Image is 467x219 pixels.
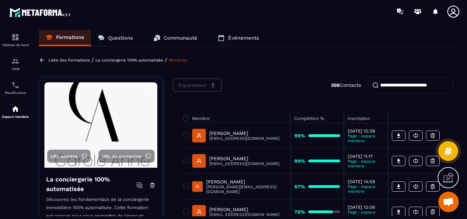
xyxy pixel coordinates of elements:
[165,57,167,63] span: /
[180,110,291,123] th: Membre
[147,30,204,46] a: Communauté
[108,35,133,41] p: Questions
[209,131,280,136] p: [PERSON_NAME]
[164,35,197,41] p: Communauté
[348,128,384,134] p: [DATE] 12:28
[47,150,91,163] button: URL secrète
[51,154,78,159] span: URL secrète
[98,150,155,163] button: URL de connexion
[2,91,29,95] p: Planificateur
[192,129,280,142] a: [PERSON_NAME][EMAIL_ADDRESS][DOMAIN_NAME]
[2,28,29,52] a: formationformationTableau de bord
[291,110,344,123] th: Complétion %
[11,105,19,113] img: automations
[211,30,266,46] a: Événements
[209,207,280,212] p: [PERSON_NAME]
[294,133,305,138] strong: 99%
[2,115,29,119] p: Espace membre
[209,161,280,166] p: [EMAIL_ADDRESS][DOMAIN_NAME]
[344,110,388,123] th: Inscription
[2,76,29,100] a: schedulerschedulerPlanificateur
[209,212,280,217] p: [EMAIL_ADDRESS][DOMAIN_NAME]
[192,179,287,194] a: [PERSON_NAME][PERSON_NAME][EMAIL_ADDRESS][DOMAIN_NAME]
[91,57,94,63] span: /
[331,82,361,88] p: Contacts
[348,154,384,159] p: [DATE] 11:17
[11,57,19,65] img: formation
[95,58,163,63] a: La conciergerie 100% automatisée
[348,134,384,143] p: Page : espace membre
[294,158,305,164] strong: 99%
[209,136,280,141] p: [EMAIL_ADDRESS][DOMAIN_NAME]
[56,34,84,40] p: Formations
[2,52,29,76] a: formationformationCRM
[11,33,19,41] img: formation
[44,82,157,168] img: background
[39,30,91,46] a: Formations
[46,175,136,194] h4: La conciergerie 100% automatisée
[206,184,287,194] p: [PERSON_NAME][EMAIL_ADDRESS][DOMAIN_NAME]
[294,184,305,189] strong: 97%
[294,209,305,215] strong: 76%
[102,154,142,159] span: URL de connexion
[348,179,384,184] p: [DATE] 14:59
[331,82,340,88] strong: 306
[169,58,187,63] a: Membres
[2,67,29,71] p: CRM
[348,159,384,168] p: Page : espace membre
[209,156,280,161] p: [PERSON_NAME]
[228,35,259,41] p: Événements
[438,192,459,212] div: Ouvrir le chat
[192,205,280,219] a: [PERSON_NAME][EMAIL_ADDRESS][DOMAIN_NAME]
[49,58,90,63] a: Liste des formations
[348,184,384,194] p: Page : espace membre
[206,179,287,184] p: [PERSON_NAME]
[348,205,384,210] p: [DATE] 12:06
[2,43,29,47] p: Tableau de bord
[10,6,71,18] img: logo
[91,30,140,46] a: Questions
[192,154,280,168] a: [PERSON_NAME][EMAIL_ADDRESS][DOMAIN_NAME]
[2,100,29,124] a: automationsautomationsEspace membre
[11,81,19,89] img: scheduler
